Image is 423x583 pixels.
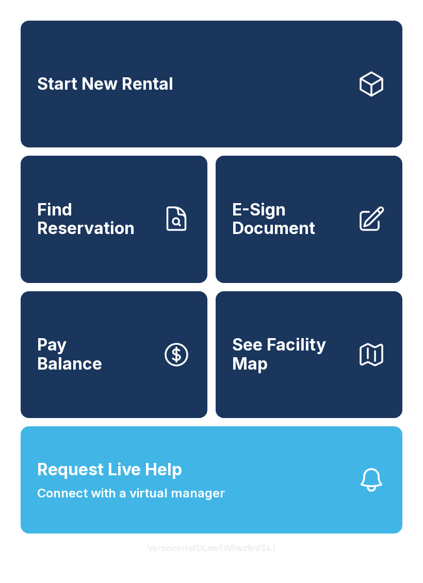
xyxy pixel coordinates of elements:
button: VersionkrrefDLawElMlwz8nfSsJ [139,534,284,562]
button: PayBalance [21,291,207,418]
span: Find Reservation [37,201,154,238]
span: See Facility Map [232,336,349,373]
span: Connect with a virtual manager [37,484,225,503]
span: Pay Balance [37,336,102,373]
a: Find Reservation [21,156,207,282]
a: E-Sign Document [216,156,402,282]
button: See Facility Map [216,291,402,418]
span: Start New Rental [37,75,173,94]
button: Request Live HelpConnect with a virtual manager [21,426,402,534]
a: Start New Rental [21,21,402,147]
span: Request Live Help [37,457,182,482]
span: E-Sign Document [232,201,349,238]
